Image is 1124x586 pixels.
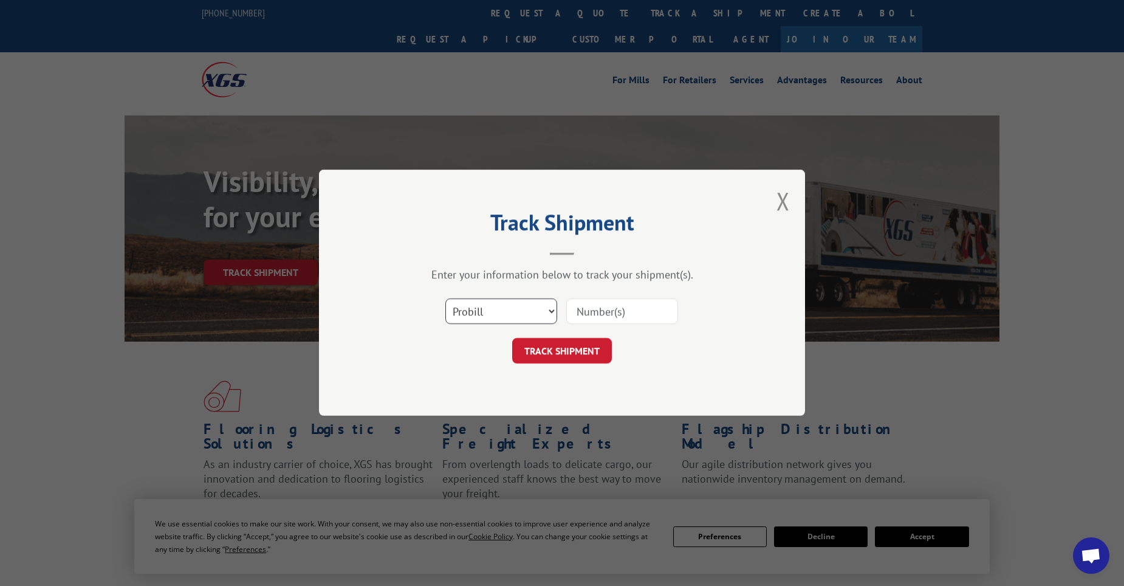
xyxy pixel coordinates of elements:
div: Open chat [1073,537,1109,574]
input: Number(s) [566,299,678,325]
h2: Track Shipment [380,214,744,237]
div: Enter your information below to track your shipment(s). [380,268,744,282]
button: Close modal [776,185,790,217]
button: TRACK SHIPMENT [512,339,612,364]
